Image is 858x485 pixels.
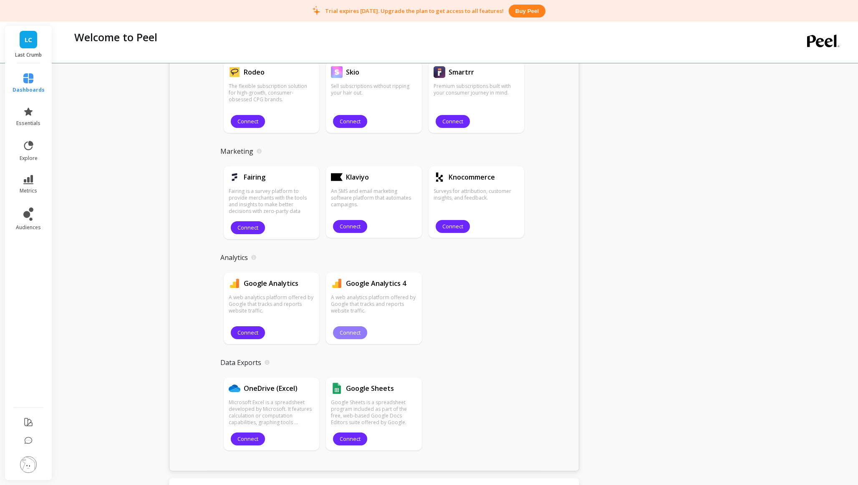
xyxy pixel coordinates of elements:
[333,432,367,445] button: Connect
[231,115,265,128] button: Connect
[20,187,37,194] span: metrics
[331,171,343,183] img: api.klaviyo.svg
[237,329,258,337] span: Connect
[346,383,394,393] h1: Google Sheets
[25,35,32,45] span: LC
[244,278,298,288] h1: Google Analytics
[231,221,265,234] button: Connect
[333,220,367,233] button: Connect
[509,5,545,17] button: Buy peel
[346,172,369,182] h1: Klaviyo
[74,30,157,44] p: Welcome to Peel
[229,294,314,314] p: A web analytics platform offered by Google that tracks and reports website traffic.
[13,87,45,93] span: dashboards
[340,329,361,337] span: Connect
[16,120,40,127] span: essentials
[340,117,361,125] span: Connect
[333,326,367,339] button: Connect
[20,456,37,473] img: profile picture
[331,277,343,289] img: api.google_analytics_4.svg
[325,7,504,15] p: Trial expires [DATE]. Upgrade the plan to get access to all features!
[449,172,495,182] h1: Knocommerce
[229,188,314,215] p: Fairing is a survey platform to provide merchants with the tools and insights to make better deci...
[449,67,474,77] h1: Smartrr
[331,382,343,394] img: api.google_sheets.svg
[229,83,314,103] p: The flexible subscription solution for high-growth, consumer-obsessed CPG brands.
[331,294,416,314] p: A web analytics platform offered by Google that tracks and reports website traffic.
[220,146,253,156] p: Marketing
[331,188,416,208] p: An SMS and email marketing software platform that automates campaigns.
[237,117,258,125] span: Connect
[244,383,298,393] h1: OneDrive (Excel)
[220,252,248,262] p: Analytics
[333,115,367,128] button: Connect
[434,171,445,183] img: api.knocommerce.svg
[346,67,359,77] h1: Skio
[231,432,265,445] button: Connect
[229,399,314,426] p: Microsoft Excel is a spreadsheet developed by Microsoft. It features calculation or computation c...
[340,435,361,443] span: Connect
[340,222,361,230] span: Connect
[346,278,406,288] h1: Google Analytics 4
[229,382,240,394] img: api.excel_sheets.svg
[13,52,44,58] p: Last Crumb
[20,155,38,162] span: explore
[434,188,519,201] p: Surveys for attribution, customer insights, and feedback.
[229,277,240,289] img: api.google_analytics.svg
[434,83,519,96] p: Premium subscriptions built with your consumer journey in mind.
[16,224,41,231] span: audiences
[220,357,261,367] p: Data Exports
[244,67,265,77] h1: Rodeo
[244,172,265,182] h1: Fairing
[229,66,240,78] img: api.rodeo.svg
[237,435,258,443] span: Connect
[436,115,470,128] button: Connect
[436,220,470,233] button: Connect
[229,171,240,183] img: api.enquirelabs.svg
[331,399,416,426] p: Google Sheets is a spreadsheet program included as part of the free, web-based Google Docs Editor...
[331,83,416,96] p: Sell subscriptions without ripping your hair out.
[237,224,258,232] span: Connect
[434,66,445,78] img: api.smartrr.svg
[231,326,265,339] button: Connect
[442,117,463,125] span: Connect
[442,222,463,230] span: Connect
[331,66,343,78] img: api.skio.svg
